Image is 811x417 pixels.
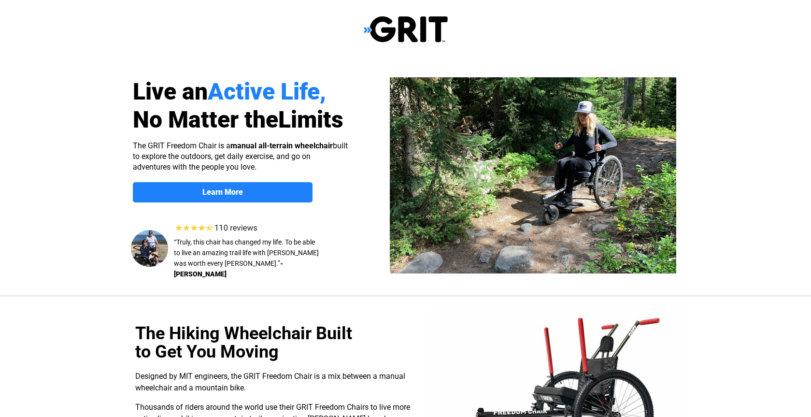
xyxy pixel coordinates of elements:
[174,238,319,267] span: “Truly, this chair has changed my life. To be able to live an amazing trail life with [PERSON_NAM...
[135,372,405,392] span: Designed by MIT engineers, the GRIT Freedom Chair is a mix between a manual wheelchair and a moun...
[133,106,278,133] span: No Matter the
[278,106,343,133] span: Limits
[133,78,208,105] span: Live an
[208,78,326,105] span: Active Life,
[133,141,348,172] span: The GRIT Freedom Chair is a built to explore the outdoors, get daily exercise, and go on adventur...
[133,182,313,202] a: Learn More
[135,323,352,362] span: The Hiking Wheelchair Built to Get You Moving
[230,141,333,150] strong: manual all-terrain wheelchair
[202,187,243,197] strong: Learn More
